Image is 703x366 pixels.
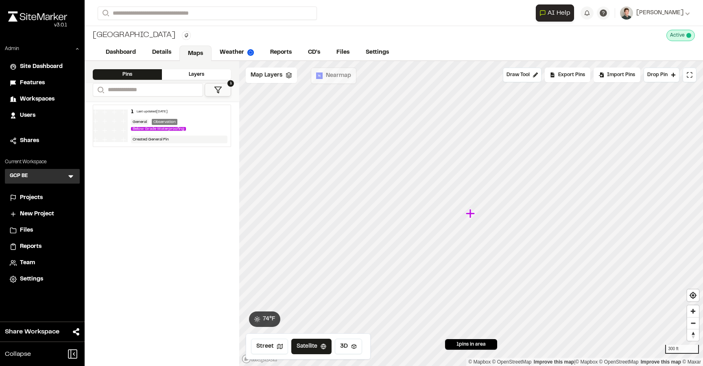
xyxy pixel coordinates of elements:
a: Details [144,45,179,60]
div: Map marker [466,208,476,219]
button: Search [98,7,112,20]
a: Files [10,226,75,235]
span: Files [20,226,33,235]
button: Find my location [687,289,699,301]
span: 74 ° F [263,315,275,324]
span: Settings [20,275,43,284]
a: Settings [358,45,397,60]
span: Below Grade Waterproofing [131,127,186,131]
a: Files [328,45,358,60]
img: rebrand.png [8,11,67,22]
button: Search [93,83,107,96]
div: Last updated [DATE] [137,110,168,114]
span: Site Dashboard [20,62,63,71]
button: Satellite [291,339,332,354]
span: Collapse [5,349,31,359]
span: Team [20,259,35,267]
button: Drop Pin [644,68,679,82]
div: Import Pins into your project [594,68,640,82]
a: Projects [10,193,75,202]
a: Reports [262,45,300,60]
button: 1 [205,83,231,96]
div: Open AI Assistant [536,4,577,22]
a: Features [10,79,75,88]
button: 74°F [249,311,280,327]
span: [PERSON_NAME] [636,9,683,18]
img: precipai.png [247,49,254,56]
span: Projects [20,193,43,202]
span: Active [670,32,685,39]
span: Map Layers [251,71,282,80]
span: Import Pins [607,71,635,79]
div: Observation [152,119,177,125]
button: 3D [335,339,362,354]
div: General [131,119,148,125]
div: No pins available to export [545,68,590,82]
a: Site Dashboard [10,62,75,71]
a: OpenStreetMap [599,359,639,365]
span: This project is active and counting against your active project count. [686,33,691,38]
div: Pins [93,69,162,80]
p: Current Workspace [5,158,80,166]
a: Mapbox [468,359,491,365]
button: Street [251,339,288,354]
span: Share Workspace [5,327,59,337]
h3: GCP BE [10,172,28,180]
a: Workspaces [10,95,75,104]
button: Zoom in [687,305,699,317]
button: Draw Tool [503,68,541,82]
span: Users [20,111,35,120]
a: Improve this map [641,359,681,365]
span: Features [20,79,45,88]
img: Nearmap [316,72,323,79]
div: [GEOGRAPHIC_DATA] [91,29,175,42]
a: Team [10,259,75,267]
span: Nearmap [326,71,351,80]
div: This project is active and counting against your active project count. [666,30,695,41]
a: Users [10,111,75,120]
img: banner-white.png [93,110,128,142]
div: Oh geez...please don't... [8,22,67,29]
a: Maps [179,46,212,61]
div: Layers [162,69,231,80]
a: Shares [10,136,75,145]
button: Open AI Assistant [536,4,574,22]
a: Maxar [682,359,701,365]
button: [PERSON_NAME] [620,7,690,20]
a: Weather [212,45,262,60]
div: 1 [131,108,133,116]
div: | [468,358,701,366]
a: New Project [10,210,75,219]
img: User [620,7,633,20]
span: Reports [20,242,41,251]
button: Reset bearing to north [687,329,699,341]
span: New Project [20,210,54,219]
a: Dashboard [98,45,144,60]
span: Shares [20,136,39,145]
a: CD's [300,45,328,60]
p: Admin [5,45,19,53]
a: Settings [10,275,75,284]
a: OpenStreetMap [492,359,532,365]
button: Nearmap [311,68,356,84]
span: Workspaces [20,95,55,104]
span: Draw Tool [507,71,530,79]
span: AI Help [548,8,570,18]
a: Mapbox logo [242,354,277,364]
span: 1 [227,80,234,87]
canvas: Map [239,61,703,366]
span: Drop Pin [647,71,668,79]
a: Reports [10,242,75,251]
button: Zoom out [687,317,699,329]
div: 300 ft [665,345,699,354]
a: Mapbox [575,359,598,365]
span: Export Pins [558,71,585,79]
button: Edit Tags [182,31,191,40]
div: Created General Pin [131,136,228,143]
a: Map feedback [534,359,574,365]
span: 1 pins in area [456,341,486,348]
